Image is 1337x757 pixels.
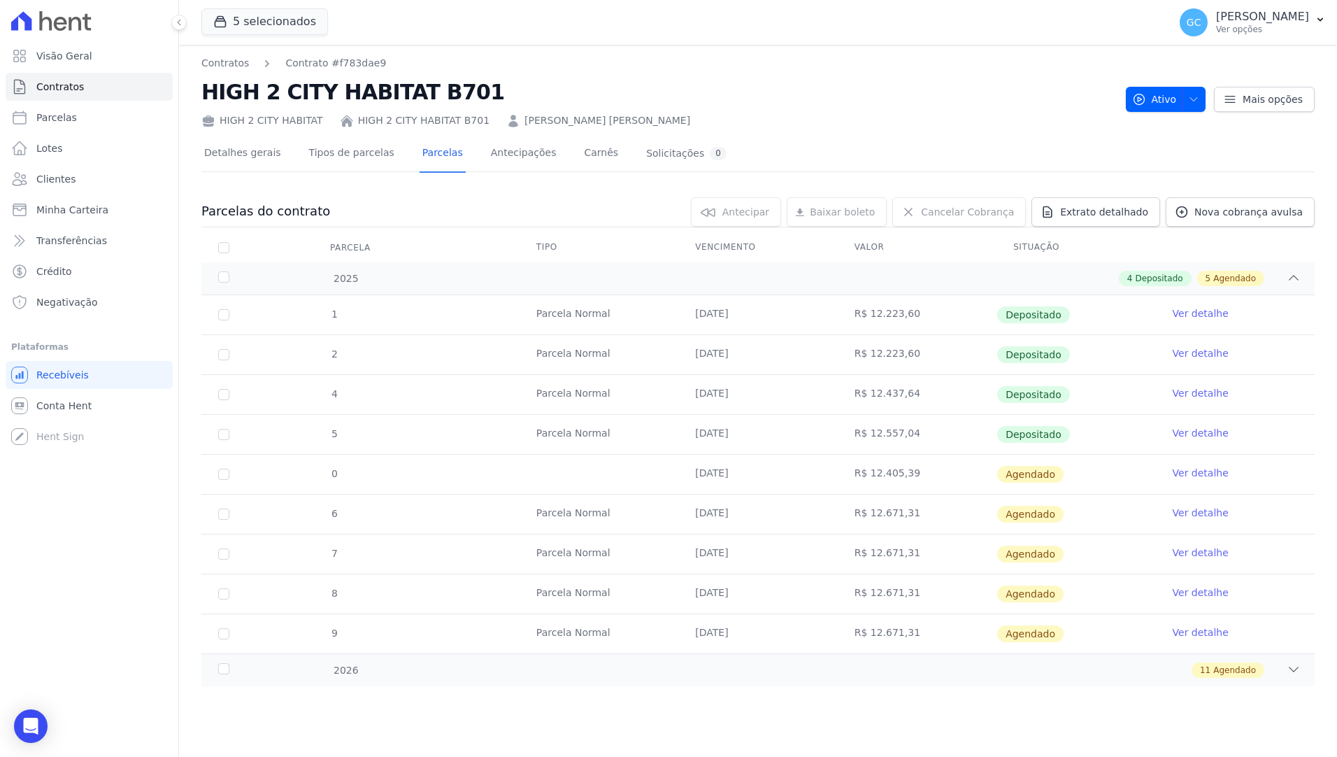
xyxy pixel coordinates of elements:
span: 7 [330,548,338,559]
td: R$ 12.671,31 [838,614,996,653]
a: Mais opções [1214,87,1315,112]
a: Solicitações0 [643,136,729,173]
td: R$ 12.223,60 [838,335,996,374]
a: Nova cobrança avulsa [1166,197,1315,227]
span: Nova cobrança avulsa [1194,205,1303,219]
nav: Breadcrumb [201,56,386,71]
span: Ativo [1132,87,1177,112]
span: Agendado [1213,272,1256,285]
td: Parcela Normal [520,614,678,653]
td: [DATE] [678,295,837,334]
span: Clientes [36,172,76,186]
nav: Breadcrumb [201,56,1115,71]
h3: Parcelas do contrato [201,203,330,220]
a: Transferências [6,227,173,255]
td: Parcela Normal [520,335,678,374]
span: Parcelas [36,111,77,125]
a: Clientes [6,165,173,193]
button: 5 selecionados [201,8,328,35]
a: Conta Hent [6,392,173,420]
span: Mais opções [1243,92,1303,106]
input: default [218,628,229,639]
span: 0 [330,468,338,479]
td: Parcela Normal [520,495,678,534]
span: Agendado [997,625,1064,642]
span: Depositado [997,346,1070,363]
a: Antecipações [488,136,559,173]
p: Ver opções [1216,24,1309,35]
a: Contrato #f783dae9 [285,56,386,71]
span: Recebíveis [36,368,89,382]
div: Parcela [313,234,387,262]
a: Ver detalhe [1173,346,1229,360]
button: Ativo [1126,87,1206,112]
a: Ver detalhe [1173,546,1229,560]
span: Agendado [997,546,1064,563]
span: 9 [330,628,338,639]
span: Transferências [36,234,107,248]
a: Extrato detalhado [1031,197,1160,227]
div: Open Intercom Messenger [14,709,48,743]
div: Solicitações [646,147,727,160]
span: Depositado [997,426,1070,443]
a: Minha Carteira [6,196,173,224]
span: 6 [330,508,338,519]
td: R$ 12.557,04 [838,415,996,454]
span: Depositado [997,306,1070,323]
span: 2 [330,348,338,360]
span: 4 [330,388,338,399]
input: default [218,509,229,520]
span: 11 [1200,664,1210,677]
span: Crédito [36,264,72,278]
span: Lotes [36,141,63,155]
td: R$ 12.223,60 [838,295,996,334]
span: Depositado [997,386,1070,403]
div: 0 [710,147,727,160]
input: Só é possível selecionar pagamentos em aberto [218,389,229,400]
input: default [218,588,229,600]
th: Valor [838,233,996,262]
td: Parcela Normal [520,295,678,334]
td: [DATE] [678,375,837,414]
td: R$ 12.405,39 [838,455,996,494]
input: default [218,549,229,560]
input: Só é possível selecionar pagamentos em aberto [218,309,229,320]
span: GC [1187,17,1201,27]
input: Só é possível selecionar pagamentos em aberto [218,349,229,360]
button: GC [PERSON_NAME] Ver opções [1168,3,1337,42]
a: Ver detalhe [1173,466,1229,480]
td: [DATE] [678,535,837,574]
a: Negativação [6,288,173,316]
span: Agendado [997,466,1064,483]
span: 1 [330,309,338,320]
td: [DATE] [678,614,837,653]
div: HIGH 2 CITY HABITAT [201,113,323,128]
a: Contratos [201,56,249,71]
td: R$ 12.671,31 [838,495,996,534]
td: Parcela Normal [520,375,678,414]
td: [DATE] [678,335,837,374]
td: Parcela Normal [520,574,678,614]
a: HIGH 2 CITY HABITAT B701 [358,113,489,128]
a: Visão Geral [6,42,173,70]
span: Agendado [997,586,1064,602]
a: Parcelas [420,136,466,173]
a: Ver detalhe [1173,506,1229,520]
td: [DATE] [678,455,837,494]
span: Agendado [1213,664,1256,677]
a: Detalhes gerais [201,136,284,173]
a: Ver detalhe [1173,306,1229,320]
span: Extrato detalhado [1060,205,1148,219]
span: Contratos [36,80,84,94]
td: R$ 12.671,31 [838,535,996,574]
a: Recebíveis [6,361,173,389]
h2: HIGH 2 CITY HABITAT B701 [201,76,1115,108]
td: Parcela Normal [520,535,678,574]
input: default [218,469,229,480]
a: Ver detalhe [1173,386,1229,400]
th: Vencimento [678,233,837,262]
span: Agendado [997,506,1064,523]
td: [DATE] [678,415,837,454]
th: Situação [996,233,1155,262]
a: [PERSON_NAME] [PERSON_NAME] [524,113,690,128]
